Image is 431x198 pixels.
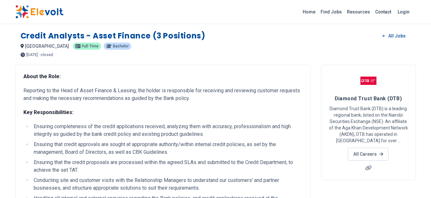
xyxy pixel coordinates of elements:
a: Resources [344,7,373,17]
p: - closed [39,53,53,57]
h1: Credit Analysts - Asset Finance (3 Positions) [21,31,205,41]
p: Diamond Trust Bank (DTB) is a leading regional bank, listed on the Nairobi Securities Exchange (N... [329,105,408,144]
p: Reporting to the Head of Asset Finance & Leasing, the holder is responsible for receiving and rev... [23,87,303,102]
span: bachelor [113,44,129,48]
span: [GEOGRAPHIC_DATA] [25,44,69,49]
li: Conducting site and customer visits with the Relationship Managers to understand our customers’ a... [32,177,303,192]
li: Ensuring that credit approvals are sought at appropriate authority/within internal credit policie... [32,141,303,156]
li: Ensuring completeness of the credit applications received, analyzing them with accuracy, professi... [32,123,303,138]
strong: Key Responsibilities: [23,109,73,115]
span: full-time [82,44,99,48]
a: Home [300,7,318,17]
span: Diamond Trust Bank (DTB) [335,95,402,102]
span: [DATE] [26,53,38,57]
a: Find Jobs [318,7,344,17]
a: Contact [373,7,394,17]
strong: About the Role: [23,73,61,79]
li: Ensuring that the credit proposals are processed within the agreed SLAs and submitted to the Cred... [32,159,303,174]
a: All Careers [348,148,389,161]
img: Elevolt [15,5,64,19]
img: Diamond Trust Bank (DTB) [360,73,376,89]
a: All Jobs [377,31,410,41]
a: Login [394,5,413,18]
